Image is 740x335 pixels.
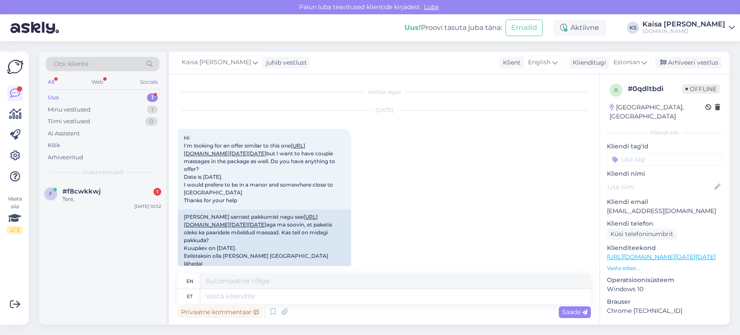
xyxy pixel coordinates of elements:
a: Kaisa [PERSON_NAME][DOMAIN_NAME] [642,21,735,35]
div: Kliendi info [607,129,723,137]
div: Socials [138,76,160,88]
div: Aktiivne [553,20,606,36]
div: Tere, [62,195,161,203]
p: Vaata edasi ... [607,264,723,272]
span: f [49,190,52,197]
div: 1 [147,105,158,114]
div: Uus [48,93,59,102]
p: Kliendi tag'id [607,142,723,151]
span: Estonian [613,58,640,67]
a: [URL][DOMAIN_NAME][DATE][DATE] [607,253,716,261]
div: [PERSON_NAME] [607,324,723,332]
div: Tiimi vestlused [48,117,90,126]
div: Minu vestlused [48,105,91,114]
div: et [187,289,192,304]
p: Brauser [607,297,723,306]
b: Uus! [404,23,421,32]
div: All [46,76,56,88]
button: Emailid [505,20,543,36]
span: Kaisa [PERSON_NAME] [182,58,251,67]
div: en [186,274,193,289]
div: 2 / 3 [7,226,23,234]
div: Klienditugi [569,58,606,67]
span: Offline [682,84,720,94]
div: Vaata siia [7,195,23,234]
div: [PERSON_NAME] sarnast pakkumist nagu see aga ma soovin, et paketis oleks ka paaridele mõeldud mas... [178,210,351,279]
img: Askly Logo [7,59,23,75]
div: Arhiveeritud [48,153,83,162]
span: 0 [614,87,618,93]
div: Kõik [48,141,60,150]
div: Privaatne kommentaar [178,306,262,318]
p: Kliendi nimi [607,169,723,178]
div: [DOMAIN_NAME] [642,28,725,35]
div: Vestlus algas [178,88,591,96]
div: AI Assistent [48,129,80,138]
div: 1 [153,188,161,196]
div: Kaisa [PERSON_NAME] [642,21,725,28]
div: Küsi telefoninumbrit [607,228,677,240]
div: 1 [147,93,158,102]
span: Hi I'm looking for an offer similar to this one but I want to have couple massages in the package... [184,135,336,204]
div: [DATE] [178,106,591,114]
span: English [528,58,551,67]
p: Operatsioonisüsteem [607,276,723,285]
span: Luba [421,3,441,11]
div: [DATE] 10:52 [134,203,161,210]
div: Klient [499,58,521,67]
p: Chrome [TECHNICAL_ID] [607,306,723,315]
div: Web [90,76,105,88]
p: Klienditeekond [607,243,723,253]
div: 0 [145,117,158,126]
p: Kliendi telefon [607,219,723,228]
div: Proovi tasuta juba täna: [404,23,502,33]
div: KS [627,22,639,34]
span: Otsi kliente [54,59,88,69]
p: [EMAIL_ADDRESS][DOMAIN_NAME] [607,207,723,216]
span: Uued vestlused [83,168,123,176]
div: # 0qdltbdi [628,84,682,94]
div: [GEOGRAPHIC_DATA], [GEOGRAPHIC_DATA] [610,103,705,121]
div: Arhiveeri vestlus [655,57,722,69]
span: Saada [562,308,587,316]
input: Lisa tag [607,153,723,166]
p: Windows 10 [607,285,723,294]
span: #f8cwkkwj [62,187,101,195]
div: juhib vestlust [263,58,307,67]
p: Kliendi email [607,197,723,207]
input: Lisa nimi [607,182,713,192]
